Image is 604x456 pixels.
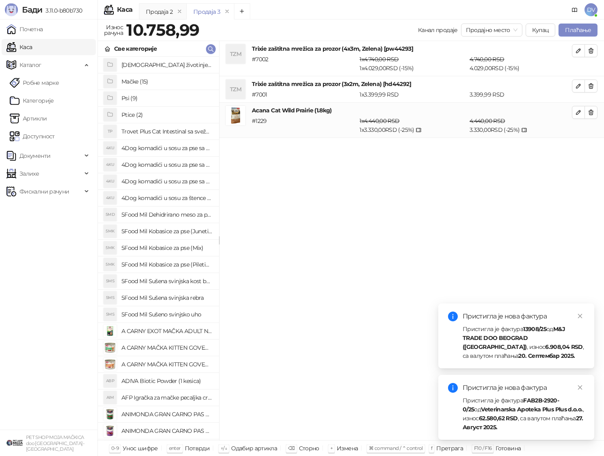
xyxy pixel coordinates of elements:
div: 1 x 3.399,99 RSD [358,90,468,99]
h4: A CARNY MAČKA KITTEN GOVEDINA,TELETINA I PILETINA 200g [121,358,212,371]
img: Slika [104,408,117,421]
h4: Psi (9) [121,92,212,105]
strong: Veterinarska Apoteka Plus Plus d.o.o. [481,406,582,413]
div: TZM [226,44,245,64]
strong: 13908/25 [523,325,546,333]
div: TP [104,125,117,138]
div: Одабир артикла [231,443,277,454]
span: 0-9 [111,445,119,451]
img: Slika [104,424,117,437]
span: ⌘ command / ⌃ control [369,445,423,451]
a: ArtikliАртикли [10,110,47,127]
div: 5MK [104,258,117,271]
span: ↑/↓ [221,445,227,451]
div: Пристигла је нова фактура [463,312,585,321]
div: 5MK [104,241,117,254]
a: Доступност [10,128,55,144]
h4: ADIVA Biotic Powder (1 kesica) [121,374,212,387]
h4: [DEMOGRAPHIC_DATA] životinje (3) [121,58,212,71]
div: Пристигла је фактура од , износ , са валутом плаћања [463,325,585,360]
div: Каса [117,6,132,13]
span: Продајно место [466,24,517,36]
div: Пристигла је нова фактура [463,383,585,393]
h4: Mačke (15) [121,75,212,88]
h4: 5Food Mil Sušeno svinjsko uho [121,308,212,321]
span: Залихе [19,166,39,182]
a: Робне марке [10,75,59,91]
span: info-circle [448,312,458,321]
h4: Ptice (2) [121,108,212,121]
img: 64x64-companyLogo-9f44b8df-f022-41eb-b7d6-300ad218de09.png [6,435,23,451]
div: Продаја 3 [193,7,220,16]
span: 3.11.0-b80b730 [42,7,82,14]
span: Каталог [19,57,41,73]
div: Пристигла је фактура од , износ , са валутом плаћања [463,396,585,432]
button: remove [174,8,185,15]
div: # 7001 [250,90,358,99]
img: Slika [104,358,117,371]
div: 4KU [104,142,117,155]
a: Close [576,312,585,320]
button: Купац [526,24,556,37]
h4: Trixie zaštitna mrežica za prozor (3x2m, Zelena) [hd44292] [252,80,572,88]
div: Сторно [299,443,319,454]
h4: A CARNY EXOT MAČKA ADULT NOJ 85g [121,325,212,338]
span: close [577,385,583,390]
div: 3.330,00 RSD (- 25 %) [468,116,574,134]
span: Документи [19,148,50,164]
button: Add tab [234,3,250,19]
div: 4KU [104,158,117,171]
h4: 4Dog komadići u sosu za pse sa govedinom (100g) [121,142,212,155]
div: 4.029,00 RSD (- 15 %) [468,55,574,73]
h4: 5Food Mil Sušena svinjska kost buta [121,275,212,288]
div: 1 x 3.330,00 RSD (- 25 %) [358,116,468,134]
span: DV [585,3,598,16]
div: 5MS [104,308,117,321]
span: 1 x 4.440,00 RSD [359,117,399,125]
a: Категорије [10,92,54,109]
div: 3.399,99 RSD [468,90,574,99]
img: Slika [104,325,117,338]
span: 1 x 4.740,00 RSD [359,56,398,63]
span: f [431,445,432,451]
div: Све категорије [114,44,157,53]
div: Потврди [185,443,210,454]
div: 5MK [104,225,117,238]
div: Износ рачуна [102,22,125,38]
div: Претрага [436,443,463,454]
div: 1 x 4.029,00 RSD (- 15 %) [358,55,468,73]
img: Logo [5,3,18,16]
h4: 4Dog komadići u sosu za štence sa piletinom (100g) [121,191,212,204]
span: + [330,445,333,451]
button: remove [222,8,232,15]
div: TZM [226,80,245,99]
div: 5MD [104,208,117,221]
div: 5MS [104,275,117,288]
strong: 6.908,04 RSD [545,343,582,351]
div: Продаја 2 [146,7,173,16]
div: # 7002 [250,55,358,73]
div: Унос шифре [123,443,158,454]
h4: 4Dog komadići u sosu za pse sa piletinom i govedinom (4x100g) [121,175,212,188]
div: Измена [337,443,358,454]
div: AIM [104,391,117,404]
h4: 5Food Mil Sušena svinjska rebra [121,291,212,304]
h4: 4Dog komadići u sosu za pse sa piletinom (100g) [121,158,212,171]
span: F10 / F16 [474,445,491,451]
span: Фискални рачуни [19,183,69,200]
span: 4.440,00 RSD [470,117,505,125]
span: 4.740,00 RSD [470,56,504,63]
button: Плаћање [559,24,598,37]
div: ABP [104,374,117,387]
div: # 1229 [250,116,358,134]
h4: 5Food Mil Kobasice za pse (Junetina) [121,225,212,238]
span: info-circle [448,383,458,393]
div: Канал продаје [418,26,458,34]
div: 4KU [104,175,117,188]
h4: ANIMONDA GRAN CARNO PAS ADULT GOVEDINA I JAGNJETINA 800g [121,424,212,437]
a: Документација [568,3,581,16]
a: Close [576,383,585,392]
strong: 10.758,99 [126,20,199,40]
strong: 62.580,62 RSD [479,415,518,422]
a: Каса [6,39,32,55]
